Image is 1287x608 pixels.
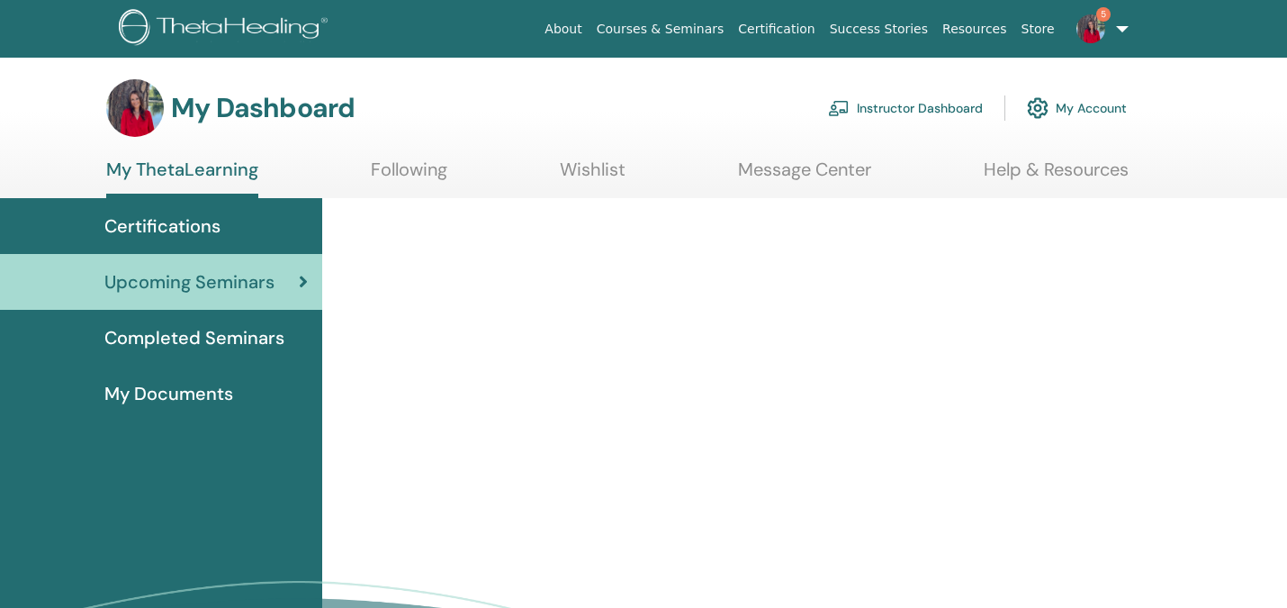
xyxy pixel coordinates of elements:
[731,13,822,46] a: Certification
[106,79,164,137] img: default.jpg
[560,159,625,194] a: Wishlist
[828,88,983,128] a: Instructor Dashboard
[1076,14,1105,43] img: default.jpg
[1027,88,1127,128] a: My Account
[104,213,220,240] span: Certifications
[104,324,284,351] span: Completed Seminars
[589,13,732,46] a: Courses & Seminars
[106,159,258,198] a: My ThetaLearning
[984,159,1129,194] a: Help & Resources
[537,13,589,46] a: About
[738,159,871,194] a: Message Center
[1027,93,1048,123] img: cog.svg
[104,380,233,407] span: My Documents
[935,13,1014,46] a: Resources
[1014,13,1062,46] a: Store
[104,268,274,295] span: Upcoming Seminars
[119,9,334,50] img: logo.png
[371,159,447,194] a: Following
[171,92,355,124] h3: My Dashboard
[823,13,935,46] a: Success Stories
[828,100,850,116] img: chalkboard-teacher.svg
[1096,7,1111,22] span: 5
